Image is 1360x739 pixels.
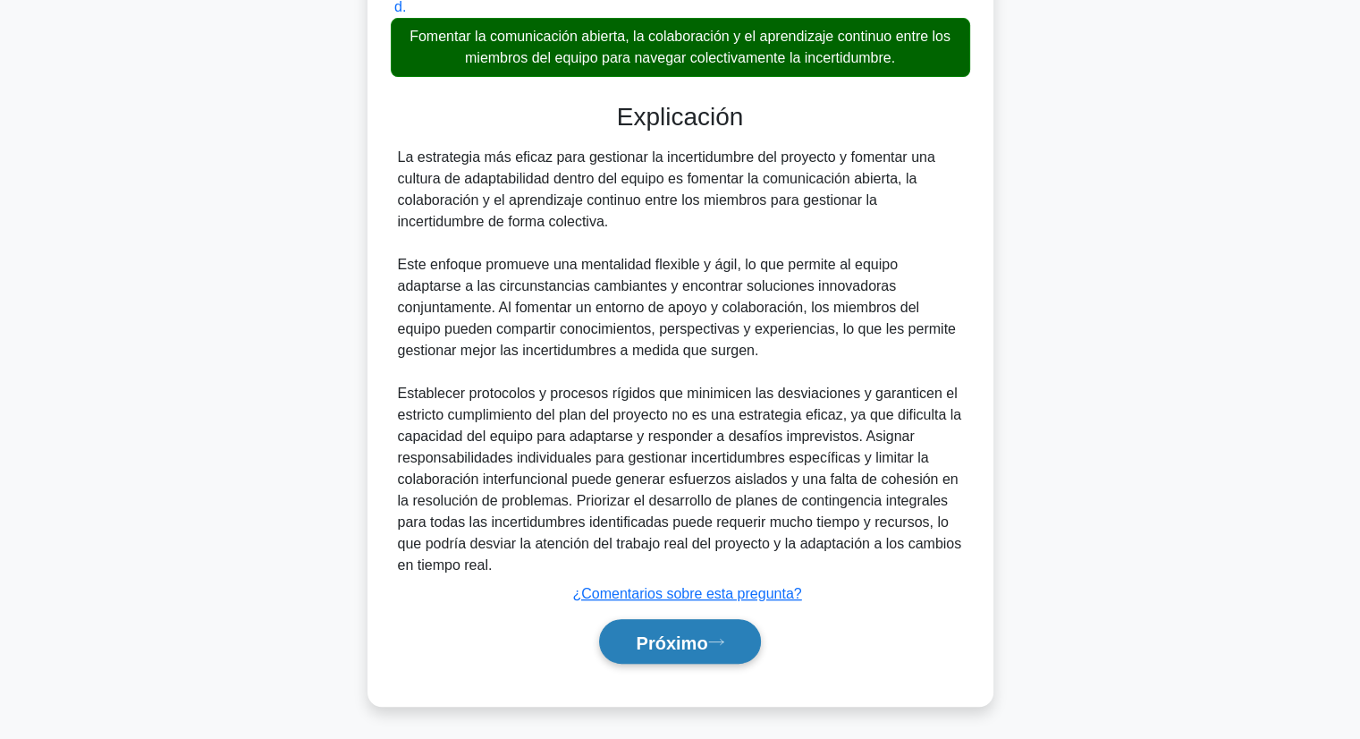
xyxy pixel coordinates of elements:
a: ¿Comentarios sobre esta pregunta? [572,586,801,601]
font: Fomentar la comunicación abierta, la colaboración y el aprendizaje continuo entre los miembros de... [410,29,950,65]
font: Establecer protocolos y procesos rígidos que minimicen las desviaciones y garanticen el estricto ... [398,386,962,573]
font: Explicación [617,103,744,131]
font: Este enfoque promueve una mentalidad flexible y ágil, lo que permite al equipo adaptarse a las ci... [398,257,956,358]
font: Próximo [636,633,707,652]
font: La estrategia más eficaz para gestionar la incertidumbre del proyecto y fomentar una cultura de a... [398,149,935,229]
button: Próximo [599,619,760,665]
